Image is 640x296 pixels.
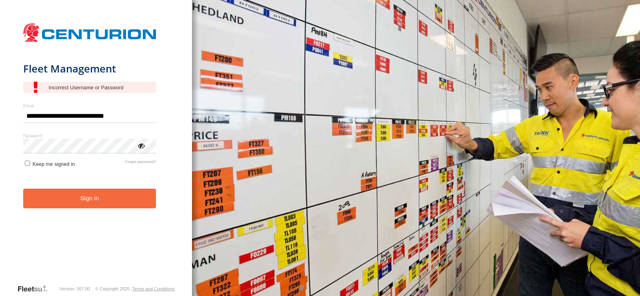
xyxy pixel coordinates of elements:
a: Forgot password? [125,159,156,167]
img: Centurion Transport [23,22,156,43]
a: Terms and Conditions [132,286,175,291]
span: Keep me signed in [32,161,75,167]
h1: Fleet Management [23,62,156,75]
label: Password [23,133,156,139]
div: © Copyright 2025 - [95,286,175,291]
div: ViewPassword [137,141,145,149]
button: Sign in [23,189,156,208]
form: main [23,19,169,284]
input: Keep me signed in [25,161,30,166]
div: Version: 307.00 [60,286,90,291]
a: Visit our Website [17,285,54,293]
label: Email [23,103,156,109]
